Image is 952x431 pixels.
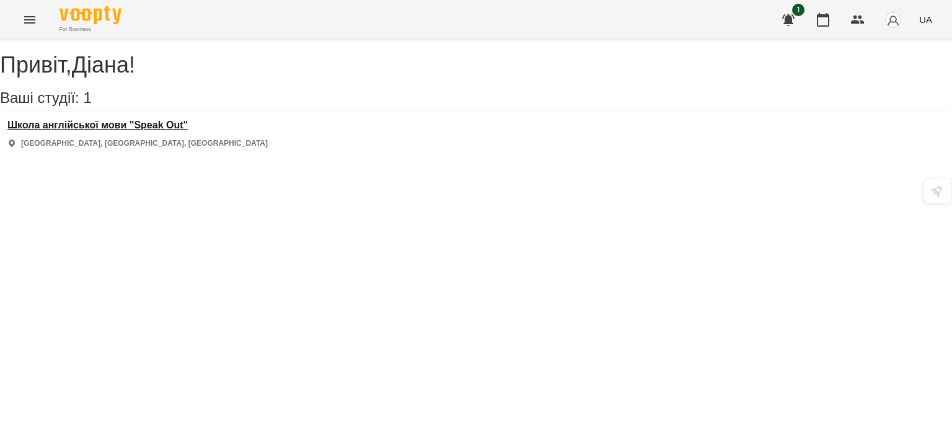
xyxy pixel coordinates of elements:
[792,4,804,16] span: 1
[914,8,937,31] button: UA
[15,5,45,35] button: Menu
[83,89,91,106] span: 1
[884,11,902,29] img: avatar_s.png
[59,25,121,33] span: For Business
[919,13,932,26] span: UA
[7,120,268,131] a: Школа англійської мови "Speak Out"
[59,6,121,24] img: Voopty Logo
[21,138,268,149] p: [GEOGRAPHIC_DATA], [GEOGRAPHIC_DATA], [GEOGRAPHIC_DATA]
